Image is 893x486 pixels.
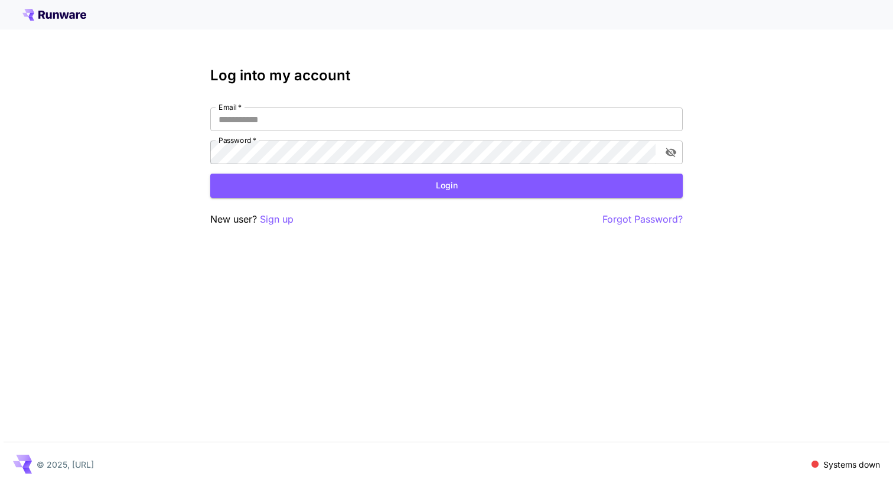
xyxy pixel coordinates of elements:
[37,458,94,471] p: © 2025, [URL]
[660,142,682,163] button: toggle password visibility
[219,135,256,145] label: Password
[210,174,683,198] button: Login
[210,212,294,227] p: New user?
[260,212,294,227] button: Sign up
[219,102,242,112] label: Email
[210,67,683,84] h3: Log into my account
[602,212,683,227] button: Forgot Password?
[823,458,880,471] p: Systems down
